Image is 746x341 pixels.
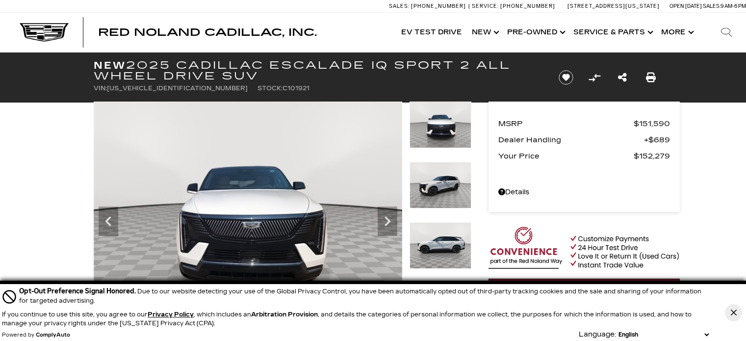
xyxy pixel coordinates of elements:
[410,222,471,269] img: New 2025 Summit White Cadillac Sport 2 image 5
[646,71,656,84] a: Print this New 2025 Cadillac ESCALADE IQ Sport 2 All Wheel Drive SUV
[618,71,627,84] a: Share this New 2025 Cadillac ESCALADE IQ Sport 2 All Wheel Drive SUV
[644,133,670,147] span: $689
[19,287,137,295] span: Opt-Out Preference Signal Honored .
[472,3,499,9] span: Service:
[94,59,126,71] strong: New
[2,332,70,338] div: Powered by
[20,23,69,42] img: Cadillac Dark Logo with Cadillac White Text
[616,330,711,339] select: Language Select
[94,85,107,92] span: VIN:
[498,149,670,163] a: Your Price $152,279
[94,102,402,333] img: New 2025 Summit White Cadillac Sport 2 image 3
[502,13,568,52] a: Pre-Owned
[148,311,194,318] a: Privacy Policy
[720,3,746,9] span: 9 AM-6 PM
[99,207,118,236] div: Previous
[568,13,656,52] a: Service & Parts
[36,332,70,338] a: ComplyAuto
[634,149,670,163] span: $152,279
[107,85,248,92] span: [US_VEHICLE_IDENTIFICATION_NUMBER]
[656,13,697,52] button: More
[98,26,317,38] span: Red Noland Cadillac, Inc.
[19,286,711,305] div: Due to our website detecting your use of the Global Privacy Control, you have been automatically ...
[389,3,468,9] a: Sales: [PHONE_NUMBER]
[396,13,467,52] a: EV Test Drive
[94,60,542,81] h1: 2025 Cadillac ESCALADE IQ Sport 2 All Wheel Drive SUV
[251,311,318,318] strong: Arbitration Provision
[411,3,466,9] span: [PHONE_NUMBER]
[587,70,602,85] button: Compare Vehicle
[669,3,702,9] span: Open [DATE]
[98,27,317,37] a: Red Noland Cadillac, Inc.
[567,3,660,9] a: [STREET_ADDRESS][US_STATE]
[467,13,502,52] a: New
[498,133,670,147] a: Dealer Handling $689
[498,133,644,147] span: Dealer Handling
[389,3,410,9] span: Sales:
[468,3,558,9] a: Service: [PHONE_NUMBER]
[2,311,692,327] p: If you continue to use this site, you agree to our , which includes an , and details the categori...
[498,117,670,131] a: MSRP $151,590
[410,162,471,209] img: New 2025 Summit White Cadillac Sport 2 image 4
[498,185,670,199] a: Details
[378,207,397,236] div: Next
[703,3,720,9] span: Sales:
[725,304,742,321] button: Close Button
[555,70,577,85] button: Save vehicle
[410,102,471,148] img: New 2025 Summit White Cadillac Sport 2 image 3
[498,117,634,131] span: MSRP
[283,85,309,92] span: C101921
[498,149,634,163] span: Your Price
[500,3,555,9] span: [PHONE_NUMBER]
[257,85,283,92] span: Stock:
[489,279,680,305] a: Start Your Deal
[579,331,616,338] div: Language:
[634,117,670,131] span: $151,590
